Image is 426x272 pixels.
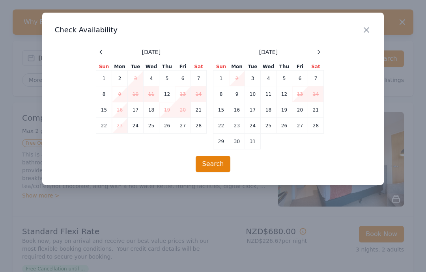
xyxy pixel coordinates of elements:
[55,25,372,35] h3: Check Availability
[213,102,229,118] td: 15
[191,118,207,134] td: 28
[229,63,245,71] th: Mon
[277,86,292,102] td: 12
[159,71,175,86] td: 5
[213,86,229,102] td: 8
[159,102,175,118] td: 19
[144,63,159,71] th: Wed
[142,48,161,56] span: [DATE]
[175,118,191,134] td: 27
[96,102,112,118] td: 15
[144,86,159,102] td: 11
[245,71,261,86] td: 3
[277,118,292,134] td: 26
[308,71,324,86] td: 7
[229,86,245,102] td: 9
[128,102,144,118] td: 17
[245,63,261,71] th: Tue
[292,118,308,134] td: 27
[213,134,229,149] td: 29
[213,71,229,86] td: 1
[261,118,277,134] td: 25
[245,134,261,149] td: 31
[308,86,324,102] td: 14
[277,63,292,71] th: Thu
[96,63,112,71] th: Sun
[261,86,277,102] td: 11
[96,86,112,102] td: 8
[159,118,175,134] td: 26
[96,118,112,134] td: 22
[144,71,159,86] td: 4
[229,118,245,134] td: 23
[261,71,277,86] td: 4
[96,71,112,86] td: 1
[112,86,128,102] td: 9
[292,63,308,71] th: Fri
[175,86,191,102] td: 13
[292,71,308,86] td: 6
[277,71,292,86] td: 5
[191,71,207,86] td: 7
[175,102,191,118] td: 20
[112,71,128,86] td: 2
[277,102,292,118] td: 19
[245,86,261,102] td: 10
[128,86,144,102] td: 10
[191,63,207,71] th: Sat
[229,102,245,118] td: 16
[261,63,277,71] th: Wed
[259,48,278,56] span: [DATE]
[191,102,207,118] td: 21
[308,63,324,71] th: Sat
[112,102,128,118] td: 16
[245,118,261,134] td: 24
[196,156,231,172] button: Search
[175,63,191,71] th: Fri
[191,86,207,102] td: 14
[144,118,159,134] td: 25
[175,71,191,86] td: 6
[128,118,144,134] td: 24
[245,102,261,118] td: 17
[159,63,175,71] th: Thu
[159,86,175,102] td: 12
[308,102,324,118] td: 21
[128,63,144,71] th: Tue
[112,63,128,71] th: Mon
[292,102,308,118] td: 20
[213,63,229,71] th: Sun
[229,134,245,149] td: 30
[112,118,128,134] td: 23
[308,118,324,134] td: 28
[261,102,277,118] td: 18
[292,86,308,102] td: 13
[229,71,245,86] td: 2
[128,71,144,86] td: 3
[144,102,159,118] td: 18
[213,118,229,134] td: 22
